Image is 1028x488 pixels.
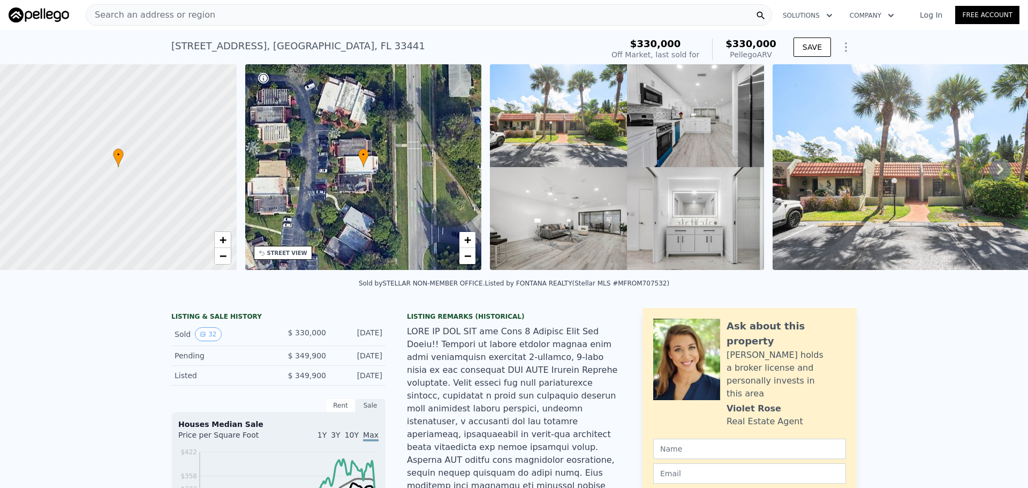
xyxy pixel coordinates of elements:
[727,319,846,349] div: Ask about this property
[175,370,270,381] div: Listed
[611,49,699,60] div: Off Market, last sold for
[835,36,857,58] button: Show Options
[727,402,781,415] div: Violet Rose
[630,38,681,49] span: $330,000
[358,150,369,160] span: •
[485,280,669,287] div: Listed by FONTANA REALTY (Stellar MLS #MFROM707532)
[113,148,124,167] div: •
[9,7,69,22] img: Pellego
[841,6,903,25] button: Company
[407,312,621,321] div: Listing Remarks (Historical)
[215,248,231,264] a: Zoom out
[335,327,382,341] div: [DATE]
[113,150,124,160] span: •
[653,463,846,484] input: Email
[459,248,475,264] a: Zoom out
[219,233,226,246] span: +
[464,233,471,246] span: +
[490,64,764,270] img: Sale: 167452999 Parcel: 127807639
[175,327,270,341] div: Sold
[464,249,471,262] span: −
[171,312,385,323] div: LISTING & SALE HISTORY
[288,371,326,380] span: $ 349,900
[195,327,221,341] button: View historical data
[288,351,326,360] span: $ 349,900
[267,249,307,257] div: STREET VIEW
[335,370,382,381] div: [DATE]
[359,280,485,287] div: Sold by STELLAR NON-MEMBER OFFICE .
[653,439,846,459] input: Name
[358,148,369,167] div: •
[178,430,278,447] div: Price per Square Foot
[725,49,776,60] div: Pellego ARV
[288,328,326,337] span: $ 330,000
[175,350,270,361] div: Pending
[180,448,197,456] tspan: $422
[180,472,197,480] tspan: $358
[727,349,846,400] div: [PERSON_NAME] holds a broker license and personally invests in this area
[326,399,356,412] div: Rent
[335,350,382,361] div: [DATE]
[363,431,379,441] span: Max
[171,39,425,54] div: [STREET_ADDRESS] , [GEOGRAPHIC_DATA] , FL 33441
[907,10,955,20] a: Log In
[793,37,831,57] button: SAVE
[356,399,385,412] div: Sale
[86,9,215,21] span: Search an address or region
[955,6,1019,24] a: Free Account
[215,232,231,248] a: Zoom in
[318,431,327,439] span: 1Y
[331,431,340,439] span: 3Y
[459,232,475,248] a: Zoom in
[774,6,841,25] button: Solutions
[727,415,803,428] div: Real Estate Agent
[178,419,379,430] div: Houses Median Sale
[345,431,359,439] span: 10Y
[725,38,776,49] span: $330,000
[219,249,226,262] span: −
